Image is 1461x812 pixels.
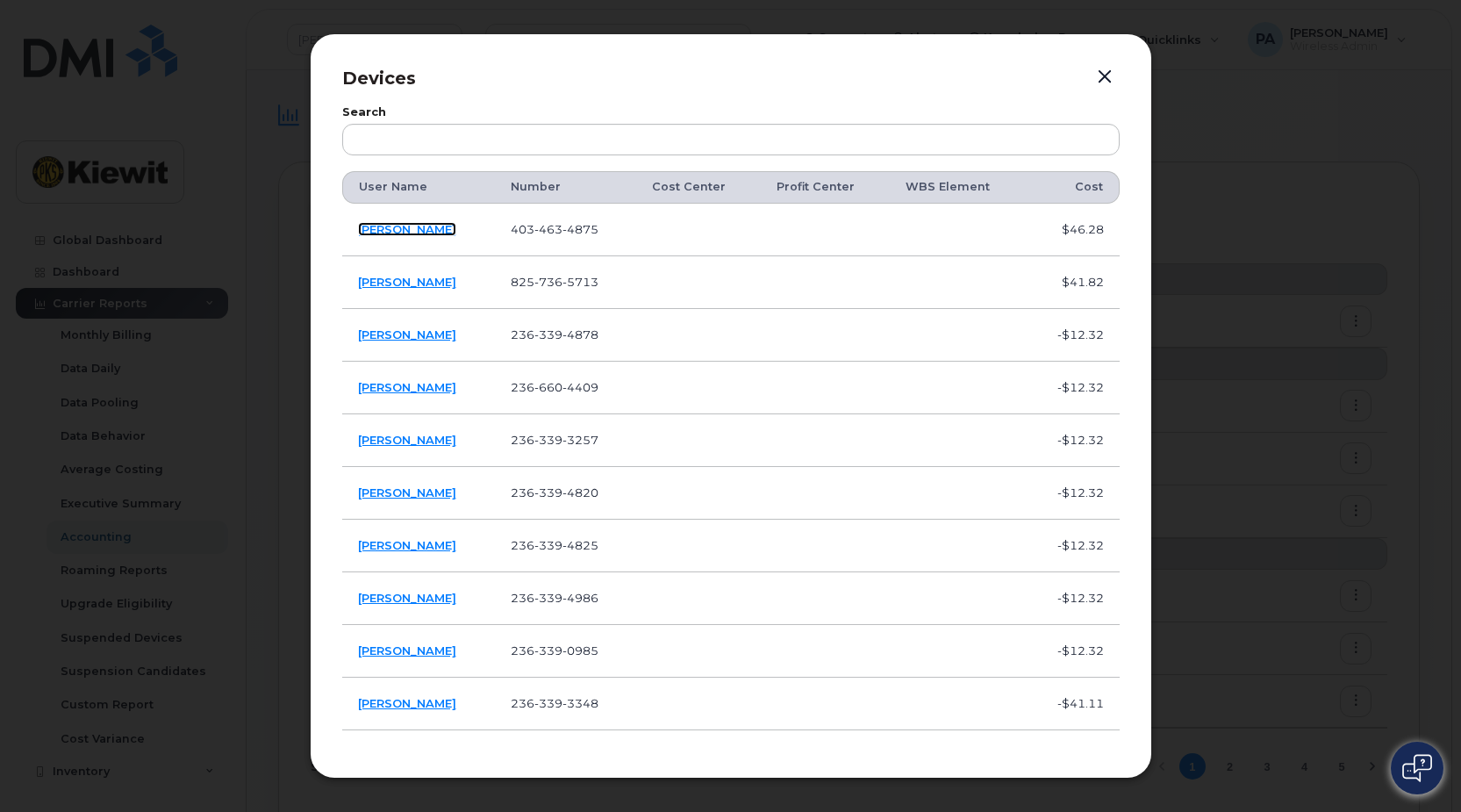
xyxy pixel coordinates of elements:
td: -$12.32 [1027,467,1119,520]
span: 339 [534,327,562,341]
td: -$12.32 [1027,572,1119,625]
span: 236 [511,380,598,394]
span: 825 [511,275,598,289]
span: 5713 [562,275,598,289]
a: [PERSON_NAME] [358,591,456,605]
span: 4409 [562,380,598,394]
span: 339 [534,485,562,499]
span: 736 [534,275,562,289]
td: -$12.32 [1027,520,1119,572]
span: 4986 [562,591,598,605]
span: 4878 [562,327,598,341]
span: 236 [511,591,598,605]
td: -$41.11 [1027,678,1119,730]
span: 3257 [562,433,598,447]
span: 236 [511,538,598,552]
span: 236 [511,696,598,710]
span: 339 [534,643,562,658]
span: 339 [534,433,562,447]
a: [PERSON_NAME] [358,696,456,710]
span: 4825 [562,538,598,552]
span: 3348 [562,696,598,710]
a: [PERSON_NAME] [358,275,456,289]
a: [PERSON_NAME] [358,327,456,341]
a: [PERSON_NAME] [358,380,456,394]
a: [PERSON_NAME] [358,538,456,552]
span: 4820 [562,485,598,499]
span: 660 [534,380,562,394]
span: 339 [534,538,562,552]
td: -$12.32 [1027,309,1119,362]
span: 236 [511,433,598,447]
span: 339 [534,591,562,605]
span: 339 [534,696,562,710]
td: -$12.32 [1027,362,1119,414]
span: 236 [511,327,598,341]
td: -$12.32 [1027,625,1119,678]
span: 0985 [562,643,598,658]
td: $41.82 [1027,256,1119,309]
span: 236 [511,643,598,658]
a: [PERSON_NAME] [358,433,456,447]
a: [PERSON_NAME] [358,643,456,658]
a: [PERSON_NAME] [358,485,456,499]
td: -$12.32 [1027,414,1119,467]
span: 236 [511,485,598,499]
img: Open chat [1402,754,1432,782]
